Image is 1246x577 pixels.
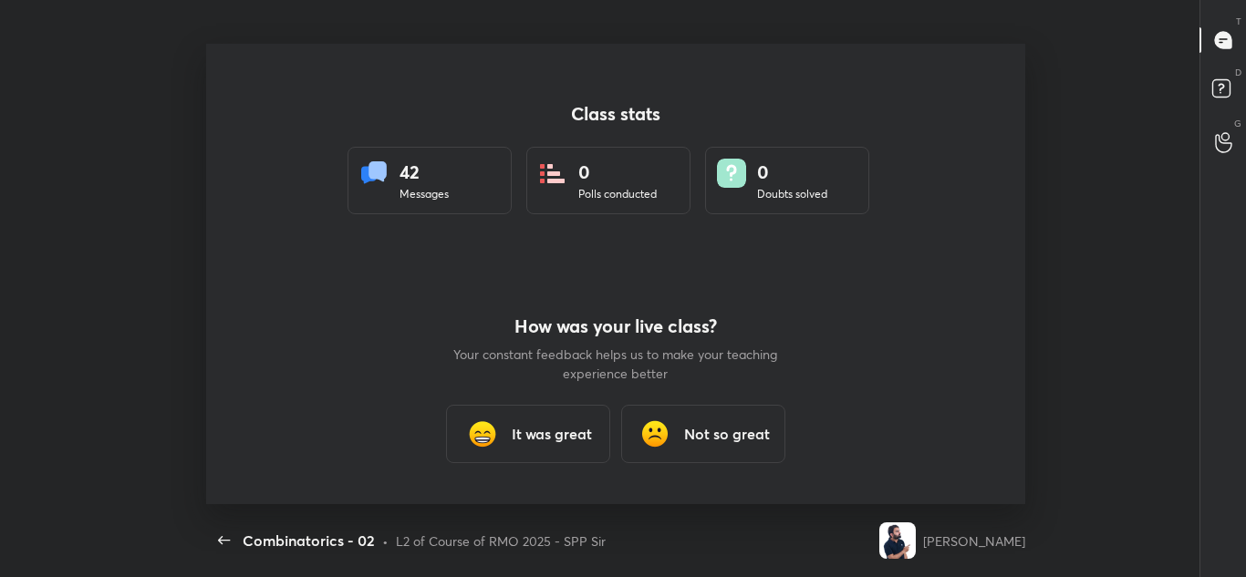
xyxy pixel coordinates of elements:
div: 0 [578,159,657,186]
div: Messages [400,186,449,202]
img: d555e2c214c544948a5787e7ef02be78.jpg [879,522,916,559]
img: grinning_face_with_smiling_eyes_cmp.gif [464,416,501,452]
p: D [1235,66,1241,79]
div: 0 [757,159,827,186]
div: Polls conducted [578,186,657,202]
h4: How was your live class? [452,315,780,337]
img: frowning_face_cmp.gif [637,416,673,452]
img: doubts.8a449be9.svg [717,159,746,188]
div: 42 [400,159,449,186]
h3: Not so great [684,423,770,445]
img: statsPoll.b571884d.svg [538,159,567,188]
div: L2 of Course of RMO 2025 - SPP Sir [396,531,606,551]
div: [PERSON_NAME] [923,531,1025,551]
p: T [1236,15,1241,28]
div: Combinatorics - 02 [243,530,375,551]
img: statsMessages.856aad98.svg [359,159,389,188]
p: G [1234,117,1241,130]
h4: Class stats [348,103,884,125]
p: Your constant feedback helps us to make your teaching experience better [452,345,780,383]
h3: It was great [512,423,592,445]
div: • [382,531,389,551]
div: Doubts solved [757,186,827,202]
